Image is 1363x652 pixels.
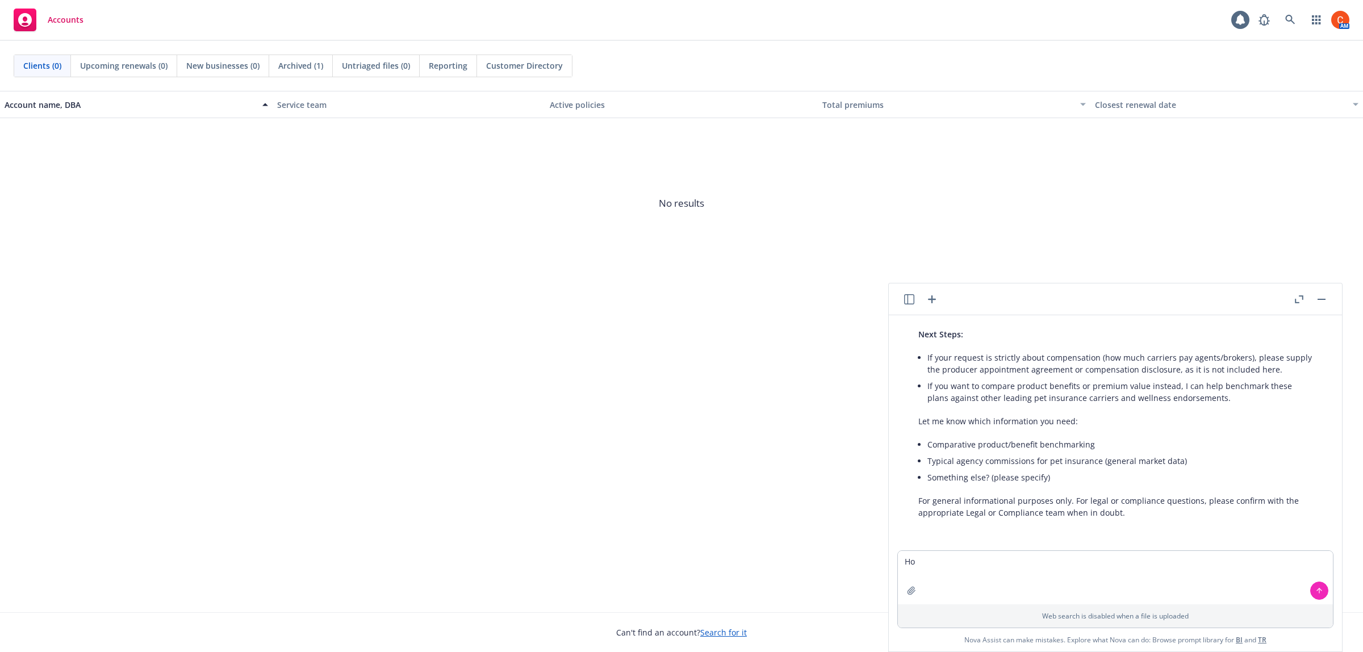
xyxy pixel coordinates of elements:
p: Let me know which information you need: [918,415,1312,427]
div: Service team [277,99,541,111]
span: Nova Assist can make mistakes. Explore what Nova can do: Browse prompt library for and [893,628,1337,651]
div: Total premiums [822,99,1073,111]
div: Account name, DBA [5,99,256,111]
div: Active policies [550,99,813,111]
button: Total premiums [818,91,1090,118]
span: Customer Directory [486,60,563,72]
button: Closest renewal date [1090,91,1363,118]
p: Web search is disabled when a file is uploaded [905,611,1326,621]
li: Comparative product/benefit benchmarking [927,436,1312,453]
a: Search [1279,9,1302,31]
span: Untriaged files (0) [342,60,410,72]
a: Report a Bug [1253,9,1276,31]
li: If you want to compare product benefits or premium value instead, I can help benchmark these plan... [927,378,1312,406]
span: Archived (1) [278,60,323,72]
p: For general informational purposes only. For legal or compliance questions, please confirm with t... [918,495,1312,519]
textarea: Ho [898,551,1333,604]
a: TR [1258,635,1266,645]
a: Search for it [700,627,747,638]
div: Closest renewal date [1095,99,1346,111]
img: photo [1331,11,1349,29]
li: If your request is strictly about compensation (how much carriers pay agents/brokers), please sup... [927,349,1312,378]
button: Active policies [545,91,818,118]
span: New businesses (0) [186,60,260,72]
span: Clients (0) [23,60,61,72]
a: Switch app [1305,9,1328,31]
a: Accounts [9,4,88,36]
li: Typical agency commissions for pet insurance (general market data) [927,453,1312,469]
span: Next Steps: [918,329,963,340]
span: Accounts [48,15,83,24]
span: Reporting [429,60,467,72]
span: Upcoming renewals (0) [80,60,168,72]
button: Service team [273,91,545,118]
a: BI [1236,635,1243,645]
span: Can't find an account? [616,626,747,638]
li: Something else? (please specify) [927,469,1312,486]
